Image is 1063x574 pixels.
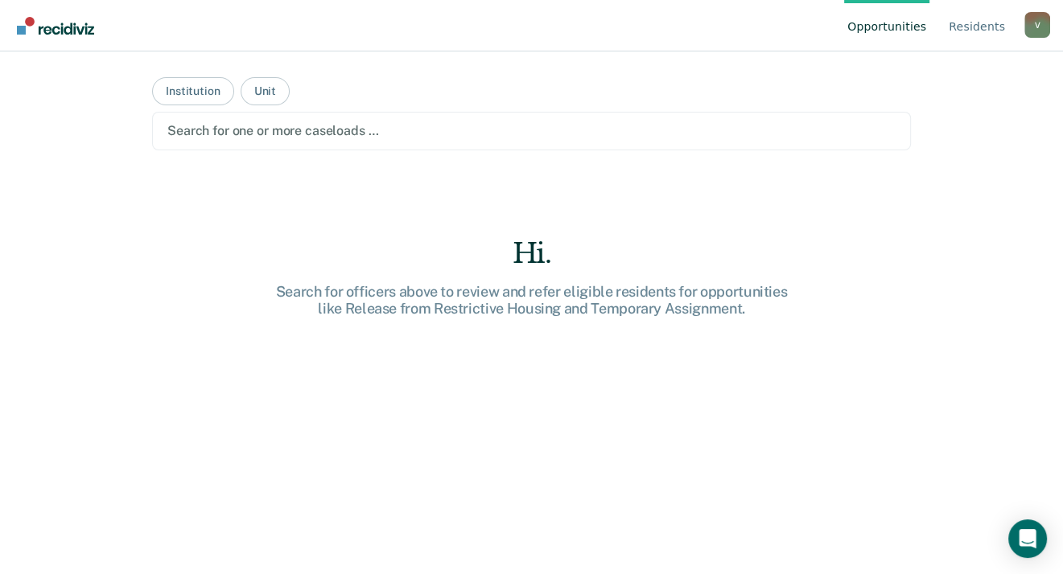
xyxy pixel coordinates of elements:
[1008,519,1047,558] div: Open Intercom Messenger
[274,283,789,318] div: Search for officers above to review and refer eligible residents for opportunities like Release f...
[17,17,94,35] img: Recidiviz
[152,77,233,105] button: Institution
[241,77,290,105] button: Unit
[1024,12,1050,38] button: Profile dropdown button
[1024,12,1050,38] div: V
[274,237,789,270] div: Hi.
